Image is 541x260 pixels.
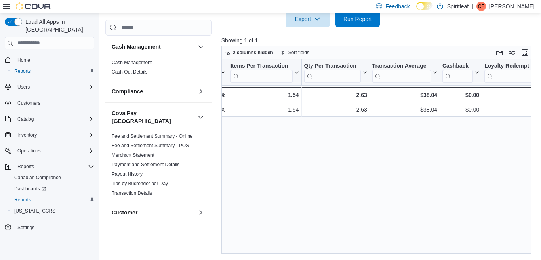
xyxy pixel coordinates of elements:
[2,221,97,233] button: Settings
[14,223,38,232] a: Settings
[5,51,94,254] nav: Complex example
[22,18,94,34] span: Load All Apps in [GEOGRAPHIC_DATA]
[11,173,94,182] span: Canadian Compliance
[304,62,360,82] div: Qty Per Transaction
[507,48,517,57] button: Display options
[196,230,206,240] button: Discounts & Promotions
[286,11,330,27] button: Export
[112,109,194,125] button: Cova Pay [GEOGRAPHIC_DATA]
[105,58,212,80] div: Cash Management
[385,2,410,10] span: Feedback
[2,114,97,125] button: Catalog
[17,163,34,170] span: Reports
[442,62,473,82] div: Cashback
[105,131,212,201] div: Cova Pay [GEOGRAPHIC_DATA]
[14,82,33,92] button: Users
[112,43,161,51] h3: Cash Management
[304,62,360,70] div: Qty Per Transaction
[472,2,473,11] p: |
[14,175,61,181] span: Canadian Compliance
[16,2,51,10] img: Cova
[112,171,143,177] a: Payout History
[17,132,37,138] span: Inventory
[2,97,97,109] button: Customers
[304,90,367,100] div: 2.63
[416,10,417,11] span: Dark Mode
[11,66,34,76] a: Reports
[14,197,31,203] span: Reports
[112,190,152,196] a: Transaction Details
[112,133,193,139] a: Fee and Settlement Summary - Online
[112,59,152,66] span: Cash Management
[8,172,97,183] button: Canadian Compliance
[2,145,97,156] button: Operations
[165,105,225,114] div: 2.08%
[14,130,94,140] span: Inventory
[112,143,189,148] a: Fee and Settlement Summary - POS
[2,54,97,66] button: Home
[17,224,34,231] span: Settings
[112,87,143,95] h3: Compliance
[196,112,206,122] button: Cova Pay [GEOGRAPHIC_DATA]
[11,184,94,194] span: Dashboards
[230,62,293,70] div: Items Per Transaction
[14,222,94,232] span: Settings
[112,60,152,65] a: Cash Management
[14,99,44,108] a: Customers
[230,90,299,100] div: 1.54
[14,186,46,192] span: Dashboards
[112,87,194,95] button: Compliance
[112,152,154,158] a: Merchant Statement
[447,2,469,11] p: Spiritleaf
[112,171,143,177] span: Payout History
[343,15,372,23] span: Run Report
[14,55,33,65] a: Home
[442,90,479,100] div: $0.00
[221,36,535,44] p: Showing 1 of 1
[11,206,59,216] a: [US_STATE] CCRS
[11,66,94,76] span: Reports
[112,69,148,75] span: Cash Out Details
[442,62,479,82] button: Cashback
[476,2,486,11] div: Chelsea F
[495,48,504,57] button: Keyboard shortcuts
[14,114,37,124] button: Catalog
[14,162,94,171] span: Reports
[14,130,40,140] button: Inventory
[290,11,325,27] span: Export
[288,49,309,56] span: Sort fields
[17,100,40,106] span: Customers
[17,148,41,154] span: Operations
[112,180,168,187] span: Tips by Budtender per Day
[222,48,276,57] button: 2 columns hidden
[11,195,94,205] span: Reports
[304,105,367,114] div: 2.63
[8,205,97,216] button: [US_STATE] CCRS
[442,105,479,114] div: $0.00
[478,2,484,11] span: CF
[8,183,97,194] a: Dashboards
[304,62,367,82] button: Qty Per Transaction
[2,82,97,93] button: Users
[196,208,206,217] button: Customer
[112,43,194,51] button: Cash Management
[11,206,94,216] span: Washington CCRS
[277,48,312,57] button: Sort fields
[17,116,34,122] span: Catalog
[2,161,97,172] button: Reports
[112,209,137,216] h3: Customer
[335,11,380,27] button: Run Report
[372,62,437,82] button: Transaction Average
[165,90,225,100] div: 2.08%
[11,173,64,182] a: Canadian Compliance
[112,161,179,168] span: Payment and Settlement Details
[230,105,299,114] div: 1.54
[196,42,206,51] button: Cash Management
[17,57,30,63] span: Home
[14,114,94,124] span: Catalog
[14,55,94,65] span: Home
[372,90,437,100] div: $38.04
